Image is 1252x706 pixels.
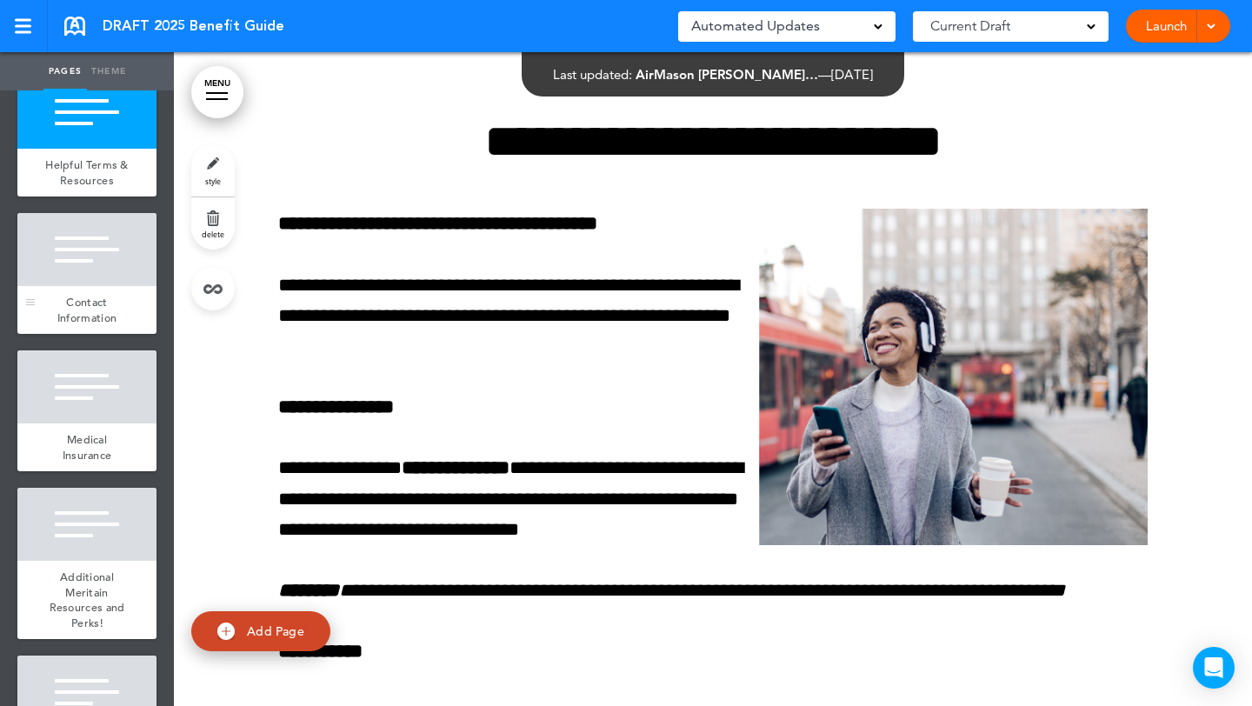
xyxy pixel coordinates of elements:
a: style [191,144,235,196]
span: Current Draft [930,14,1010,38]
a: MENU [191,66,243,118]
span: style [205,176,221,186]
a: Launch [1139,10,1194,43]
span: AirMason [PERSON_NAME]… [636,66,818,83]
img: 1753422298960-1.png [759,209,1148,545]
span: [DATE] [831,66,873,83]
a: Add Page [191,611,330,652]
a: Theme [87,52,130,90]
img: add.svg [217,623,235,640]
span: Automated Updates [691,14,820,38]
a: delete [191,197,235,250]
span: Last updated: [553,66,632,83]
div: Open Intercom Messenger [1193,647,1235,689]
span: Add Page [247,623,304,639]
a: Pages [43,52,87,90]
a: Helpful Terms & Resources [17,149,156,196]
a: Contact Information [17,286,156,334]
a: Additional Meritain Resources and Perks! [17,561,156,639]
span: Additional Meritain Resources and Perks! [50,569,125,630]
span: delete [202,229,224,239]
span: Medical Insurance [63,432,112,463]
div: — [553,68,873,81]
span: Contact Information [57,295,117,325]
span: DRAFT 2025 Benefit Guide [103,17,284,36]
span: Helpful Terms & Resources [45,157,129,188]
a: Medical Insurance [17,423,156,471]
